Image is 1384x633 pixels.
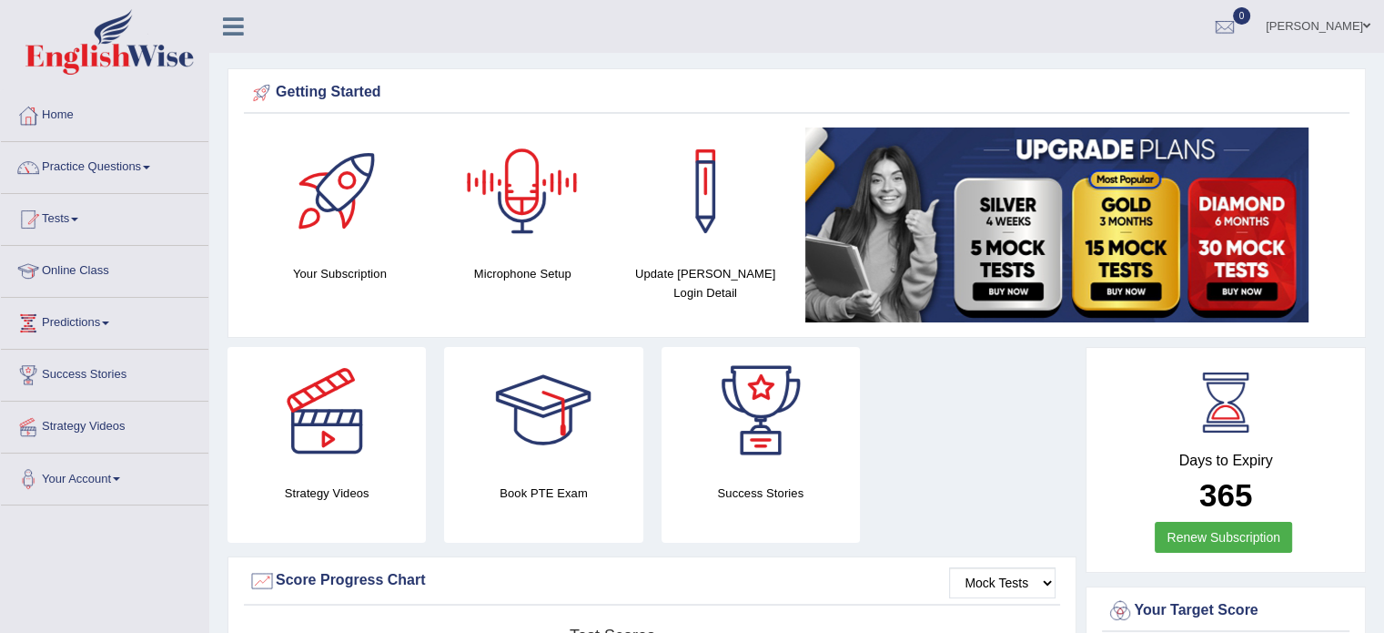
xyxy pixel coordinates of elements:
[440,264,605,283] h4: Microphone Setup
[248,79,1345,107] div: Getting Started
[1106,597,1345,625] div: Your Target Score
[1,194,208,240] a: Tests
[1199,477,1252,513] b: 365
[227,484,426,503] h4: Strategy Videos
[258,264,422,283] h4: Your Subscription
[805,128,1308,322] img: small5.jpg
[248,567,1056,595] div: Score Progress Chart
[444,484,642,503] h4: Book PTE Exam
[1,298,208,343] a: Predictions
[1,350,208,395] a: Success Stories
[623,264,788,302] h4: Update [PERSON_NAME] Login Detail
[1,142,208,188] a: Practice Questions
[1233,7,1251,25] span: 0
[1106,453,1345,469] h4: Days to Expiry
[1,90,208,136] a: Home
[1,454,208,499] a: Your Account
[1,402,208,447] a: Strategy Videos
[1155,522,1292,553] a: Renew Subscription
[1,246,208,291] a: Online Class
[662,484,860,503] h4: Success Stories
